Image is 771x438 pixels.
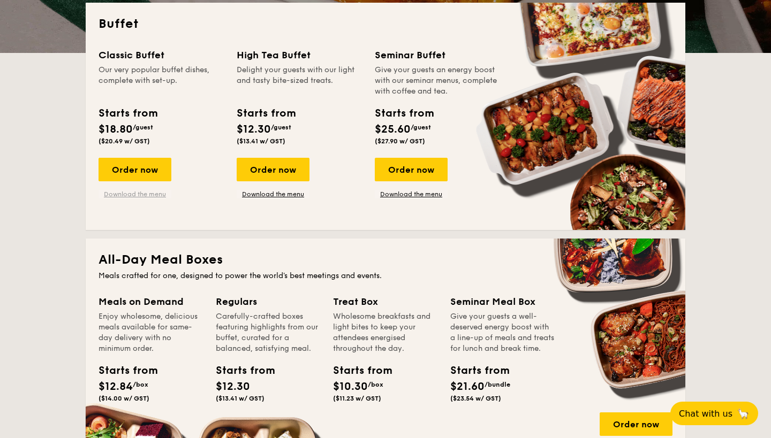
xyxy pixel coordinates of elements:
[99,380,133,393] span: $12.84
[99,294,203,309] div: Meals on Demand
[679,409,732,419] span: Chat with us
[237,48,362,63] div: High Tea Buffet
[99,251,672,268] h2: All-Day Meal Boxes
[333,395,381,402] span: ($11.23 w/ GST)
[99,271,672,281] div: Meals crafted for one, designed to power the world's best meetings and events.
[333,294,437,309] div: Treat Box
[216,380,250,393] span: $12.30
[99,190,171,198] a: Download the menu
[375,65,500,97] div: Give your guests an energy boost with our seminar menus, complete with coffee and tea.
[216,311,320,354] div: Carefully-crafted boxes featuring highlights from our buffet, curated for a balanced, satisfying ...
[99,137,150,145] span: ($20.49 w/ GST)
[450,311,555,354] div: Give your guests a well-deserved energy boost with a line-up of meals and treats for lunch and br...
[99,158,171,181] div: Order now
[99,105,157,121] div: Starts from
[133,381,148,388] span: /box
[450,363,498,379] div: Starts from
[375,137,425,145] span: ($27.90 w/ GST)
[411,124,431,131] span: /guest
[375,123,411,136] span: $25.60
[99,311,203,354] div: Enjoy wholesome, delicious meals available for same-day delivery with no minimum order.
[216,395,264,402] span: ($13.41 w/ GST)
[237,105,295,121] div: Starts from
[670,402,758,425] button: Chat with us🦙
[99,395,149,402] span: ($14.00 w/ GST)
[133,124,153,131] span: /guest
[450,380,485,393] span: $21.60
[375,48,500,63] div: Seminar Buffet
[375,190,448,198] a: Download the menu
[368,381,383,388] span: /box
[99,65,224,97] div: Our very popular buffet dishes, complete with set-up.
[216,363,264,379] div: Starts from
[99,16,672,33] h2: Buffet
[333,363,381,379] div: Starts from
[375,105,433,121] div: Starts from
[99,48,224,63] div: Classic Buffet
[237,190,309,198] a: Download the menu
[600,412,672,436] div: Order now
[99,123,133,136] span: $18.80
[99,363,147,379] div: Starts from
[333,380,368,393] span: $10.30
[485,381,510,388] span: /bundle
[216,294,320,309] div: Regulars
[737,408,750,420] span: 🦙
[271,124,291,131] span: /guest
[333,311,437,354] div: Wholesome breakfasts and light bites to keep your attendees energised throughout the day.
[450,395,501,402] span: ($23.54 w/ GST)
[237,158,309,181] div: Order now
[375,158,448,181] div: Order now
[237,137,285,145] span: ($13.41 w/ GST)
[237,123,271,136] span: $12.30
[237,65,362,97] div: Delight your guests with our light and tasty bite-sized treats.
[450,294,555,309] div: Seminar Meal Box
